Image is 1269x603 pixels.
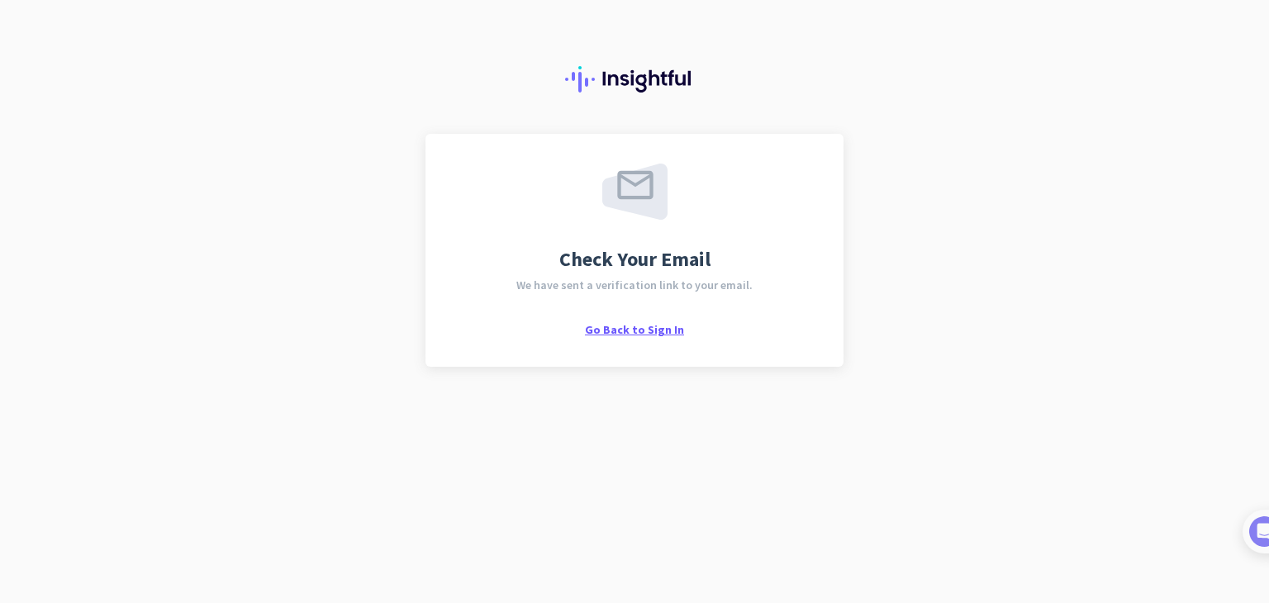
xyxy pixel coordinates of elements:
[559,249,711,269] span: Check Your Email
[585,322,684,337] span: Go Back to Sign In
[565,66,704,93] img: Insightful
[516,279,753,291] span: We have sent a verification link to your email.
[602,164,668,220] img: email-sent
